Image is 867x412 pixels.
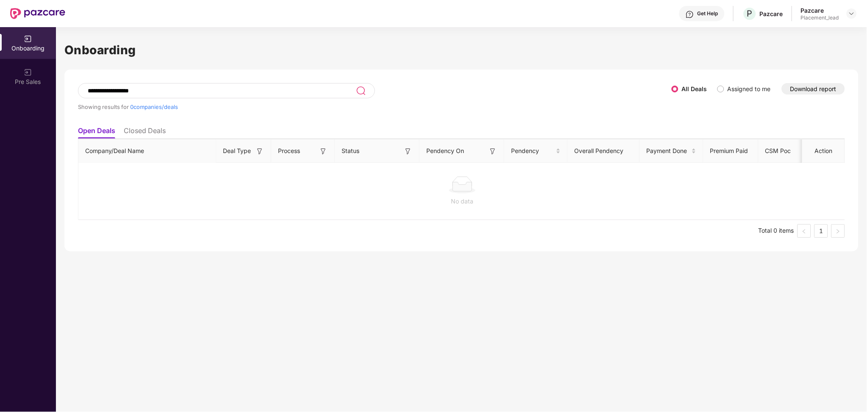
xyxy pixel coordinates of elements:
[798,224,811,238] li: Previous Page
[747,8,753,19] span: P
[504,139,568,163] th: Pendency
[682,85,707,92] label: All Deals
[801,14,839,21] div: Placement_lead
[802,229,807,234] span: left
[815,225,828,237] a: 1
[647,146,690,156] span: Payment Done
[489,147,497,156] img: svg+xml;base64,PHN2ZyB3aWR0aD0iMTYiIGhlaWdodD0iMTYiIHZpZXdCb3g9IjAgMCAxNiAxNiIgZmlsbD0ibm9uZSIgeG...
[511,146,554,156] span: Pendency
[686,10,694,19] img: svg+xml;base64,PHN2ZyBpZD0iSGVscC0zMngzMiIgeG1sbnM9Imh0dHA6Ly93d3cudzMub3JnLzIwMDAvc3ZnIiB3aWR0aD...
[223,146,251,156] span: Deal Type
[342,146,359,156] span: Status
[801,6,839,14] div: Pazcare
[831,224,845,238] li: Next Page
[836,229,841,234] span: right
[782,83,845,95] button: Download report
[426,146,464,156] span: Pendency On
[831,224,845,238] button: right
[640,139,703,163] th: Payment Done
[24,68,32,77] img: svg+xml;base64,PHN2ZyB3aWR0aD0iMjAiIGhlaWdodD0iMjAiIHZpZXdCb3g9IjAgMCAyMCAyMCIgZmlsbD0ibm9uZSIgeG...
[10,8,65,19] img: New Pazcare Logo
[798,224,811,238] button: left
[568,139,640,163] th: Overall Pendency
[759,224,794,238] li: Total 0 items
[24,35,32,43] img: svg+xml;base64,PHN2ZyB3aWR0aD0iMjAiIGhlaWdodD0iMjAiIHZpZXdCb3g9IjAgMCAyMCAyMCIgZmlsbD0ibm9uZSIgeG...
[85,197,839,206] div: No data
[319,147,328,156] img: svg+xml;base64,PHN2ZyB3aWR0aD0iMTYiIGhlaWdodD0iMTYiIHZpZXdCb3g9IjAgMCAxNiAxNiIgZmlsbD0ibm9uZSIgeG...
[64,41,859,59] h1: Onboarding
[78,126,115,139] li: Open Deals
[697,10,718,17] div: Get Help
[765,146,791,156] span: CSM Poc
[814,224,828,238] li: 1
[78,103,672,110] div: Showing results for
[78,139,216,163] th: Company/Deal Name
[124,126,166,139] li: Closed Deals
[803,139,845,163] th: Action
[256,147,264,156] img: svg+xml;base64,PHN2ZyB3aWR0aD0iMTYiIGhlaWdodD0iMTYiIHZpZXdCb3g9IjAgMCAxNiAxNiIgZmlsbD0ibm9uZSIgeG...
[404,147,412,156] img: svg+xml;base64,PHN2ZyB3aWR0aD0iMTYiIGhlaWdodD0iMTYiIHZpZXdCb3g9IjAgMCAxNiAxNiIgZmlsbD0ibm9uZSIgeG...
[703,139,759,163] th: Premium Paid
[728,85,771,92] label: Assigned to me
[848,10,855,17] img: svg+xml;base64,PHN2ZyBpZD0iRHJvcGRvd24tMzJ4MzIiIHhtbG5zPSJodHRwOi8vd3d3LnczLm9yZy8yMDAwL3N2ZyIgd2...
[278,146,300,156] span: Process
[356,86,366,96] img: svg+xml;base64,PHN2ZyB3aWR0aD0iMjQiIGhlaWdodD0iMjUiIHZpZXdCb3g9IjAgMCAyNCAyNSIgZmlsbD0ibm9uZSIgeG...
[130,103,178,110] span: 0 companies/deals
[760,10,783,18] div: Pazcare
